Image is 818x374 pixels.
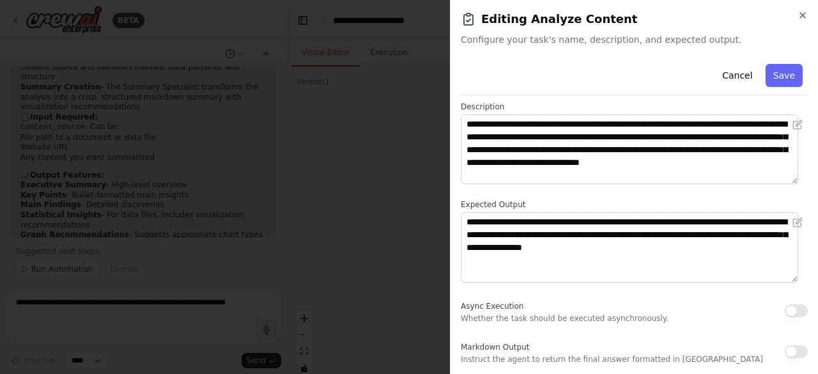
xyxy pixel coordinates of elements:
[461,199,808,210] label: Expected Output
[461,102,808,112] label: Description
[766,64,803,87] button: Save
[714,64,760,87] button: Cancel
[461,313,668,323] p: Whether the task should be executed asynchronously.
[790,215,805,230] button: Open in editor
[461,302,523,311] span: Async Execution
[461,354,763,364] p: Instruct the agent to return the final answer formatted in [GEOGRAPHIC_DATA]
[461,10,808,28] h2: Editing Analyze Content
[461,33,808,46] span: Configure your task's name, description, and expected output.
[461,343,529,352] span: Markdown Output
[790,117,805,132] button: Open in editor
